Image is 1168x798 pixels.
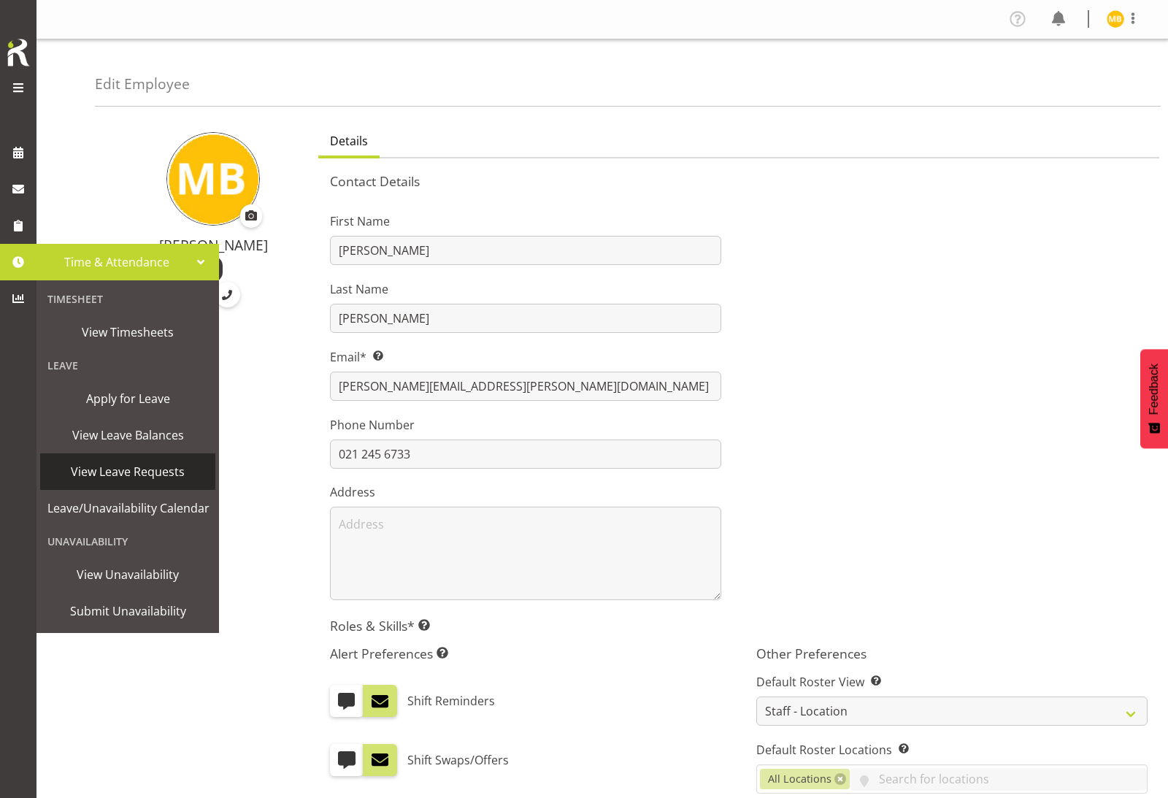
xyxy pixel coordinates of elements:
a: View Timesheets [40,314,215,350]
label: Shift Swaps/Offers [407,744,509,776]
label: Last Name [330,280,721,298]
h5: Alert Preferences [330,645,721,661]
input: Email Address [330,372,721,401]
div: Unavailability [40,526,215,556]
a: View Leave Requests [40,453,215,490]
span: View Leave Balances [47,424,208,446]
label: Default Roster View [756,673,1148,691]
a: Time & Attendance [36,244,219,280]
label: Phone Number [330,416,721,434]
a: Call Employee [215,282,240,307]
span: Time & Attendance [44,251,190,273]
div: Leave [40,350,215,380]
span: Submit Unavailability [47,600,208,622]
span: Apply for Leave [47,388,208,410]
img: matthew-brewer11790.jpg [166,132,260,226]
h5: Contact Details [330,173,1148,189]
span: View Leave Requests [47,461,208,483]
span: Feedback [1148,364,1161,415]
label: Shift Reminders [407,685,495,717]
span: View Timesheets [47,321,208,343]
span: All Locations [768,771,831,787]
label: First Name [330,212,721,230]
a: Submit Unavailability [40,593,215,629]
label: Address [330,483,721,501]
h5: Roles & Skills* [330,618,1148,634]
a: View Leave Balances [40,417,215,453]
a: Leave/Unavailability Calendar [40,490,215,526]
img: Rosterit icon logo [4,37,33,69]
span: View Unavailability [47,564,208,586]
input: Phone Number [330,440,721,469]
img: matthew-brewer11790.jpg [1107,10,1124,28]
h5: Other Preferences [756,645,1148,661]
label: Default Roster Locations [756,741,1148,759]
span: Leave/Unavailability Calendar [47,497,210,519]
a: View Unavailability [40,556,215,593]
a: Apply for Leave [40,380,215,417]
input: Last Name [330,304,721,333]
h4: [PERSON_NAME] [126,237,301,253]
input: Search for locations [850,768,1147,791]
label: Email* [330,348,721,366]
h4: Edit Employee [95,76,190,92]
div: Timesheet [40,284,215,314]
input: First Name [330,236,721,265]
button: Feedback - Show survey [1140,349,1168,448]
span: Details [330,132,368,150]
